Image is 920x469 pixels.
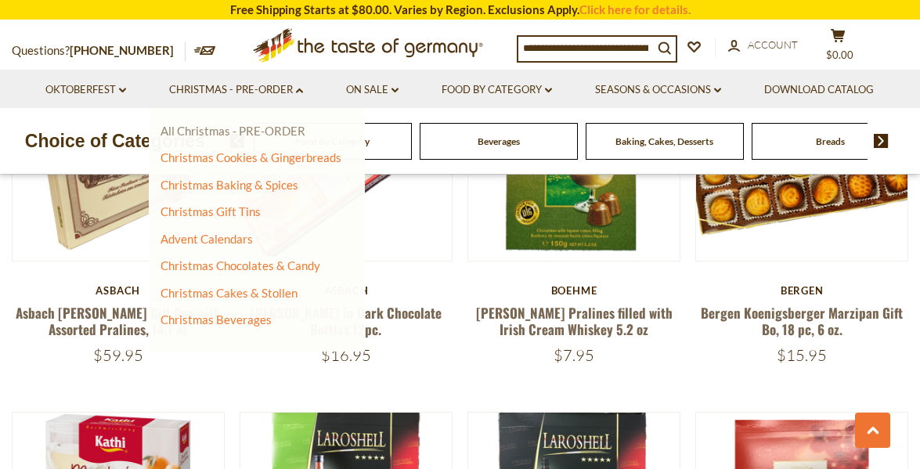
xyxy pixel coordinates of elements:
p: Questions? [12,41,186,61]
div: Bergen [695,284,908,297]
a: Bergen Koenigsberger Marzipan Gift Bo, 18 pc, 6 oz. [701,303,903,339]
span: $59.95 [93,345,143,365]
div: Asbach [12,284,225,297]
a: Christmas Cakes & Stollen [161,286,298,300]
a: [PERSON_NAME] Pralines filled with Irish Cream Whiskey 5.2 oz [476,303,673,339]
a: Download Catalog [764,81,874,99]
span: $7.95 [554,345,594,365]
span: $0.00 [826,49,853,61]
div: Boehme [467,284,680,297]
a: [PHONE_NUMBER] [70,43,174,57]
a: Oktoberfest [45,81,126,99]
a: Food By Category [442,81,552,99]
a: Breads [816,135,845,147]
a: Christmas Beverages [161,312,272,326]
a: Seasons & Occasions [595,81,721,99]
a: Click here for details. [579,2,691,16]
a: Christmas Chocolates & Candy [161,258,320,272]
a: Asbach [PERSON_NAME] Gift Box with Assorted Pralines, 14.1 oz [16,303,221,339]
img: next arrow [874,134,889,148]
a: Beverages [478,135,520,147]
span: Account [748,38,798,51]
button: $0.00 [814,28,861,67]
span: $15.95 [777,345,827,365]
span: $16.95 [321,345,371,365]
a: Christmas Cookies & Gingerbreads [161,150,341,164]
a: Christmas - PRE-ORDER [169,81,303,99]
a: Advent Calendars [161,232,253,246]
a: Christmas Baking & Spices [161,178,298,192]
a: All Christmas - PRE-ORDER [161,124,305,138]
a: Account [728,37,798,54]
a: Christmas Gift Tins [161,204,261,218]
a: Baking, Cakes, Desserts [615,135,713,147]
a: On Sale [346,81,399,99]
